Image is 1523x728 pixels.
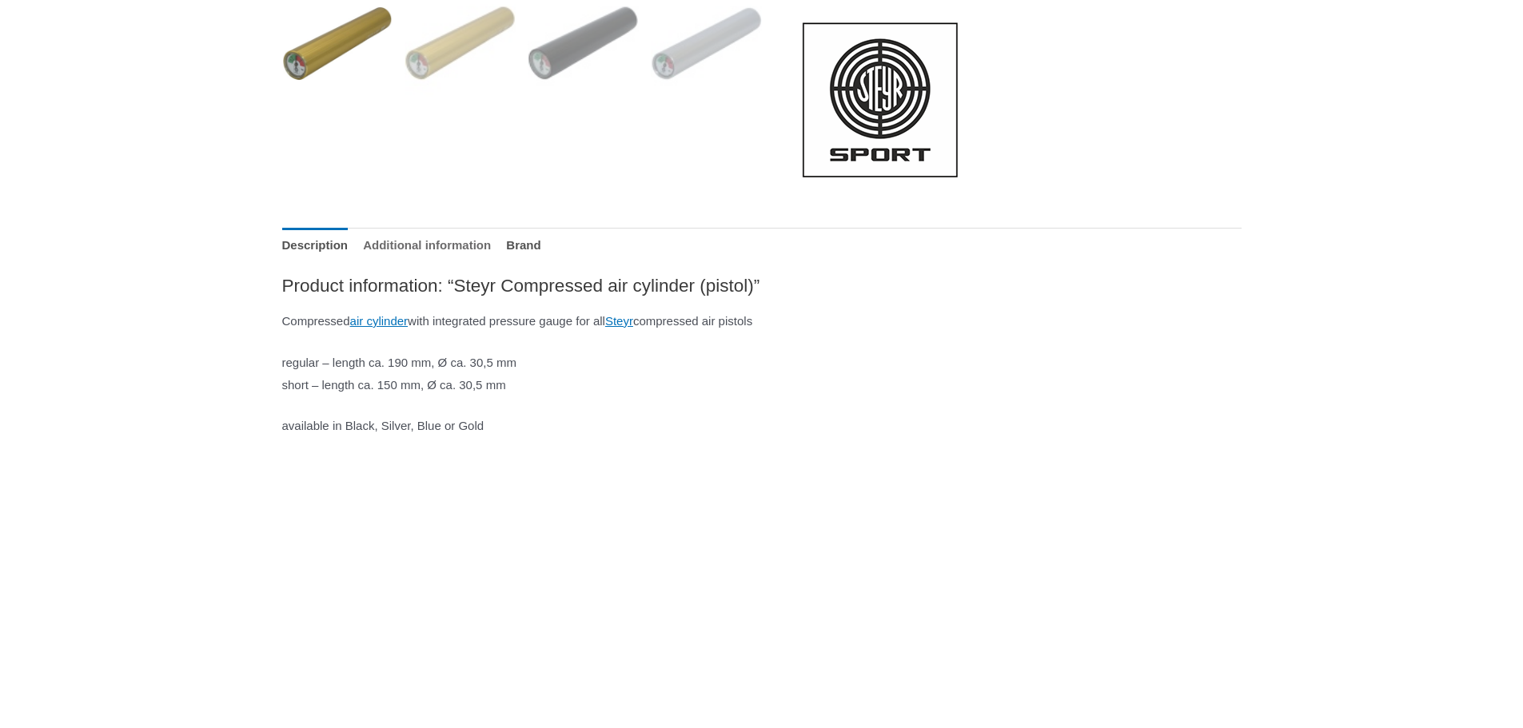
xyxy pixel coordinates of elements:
[800,20,960,180] a: Steyr Sport
[282,415,1242,437] p: available in Black, Silver, Blue or Gold
[363,228,491,262] a: Additional information
[350,314,409,328] a: air cylinder
[282,310,1242,332] p: Compressed with integrated pressure gauge for all compressed air pistols
[282,228,349,262] a: Description
[282,274,1242,297] h2: Product information: “Steyr Compressed air cylinder (pistol)”
[506,228,540,262] a: Brand
[282,352,1242,396] p: regular – length ca. 190 mm, Ø ca. 30,5 mm short – length ca. 150 mm, Ø ca. 30,5 mm
[605,314,633,328] a: Steyr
